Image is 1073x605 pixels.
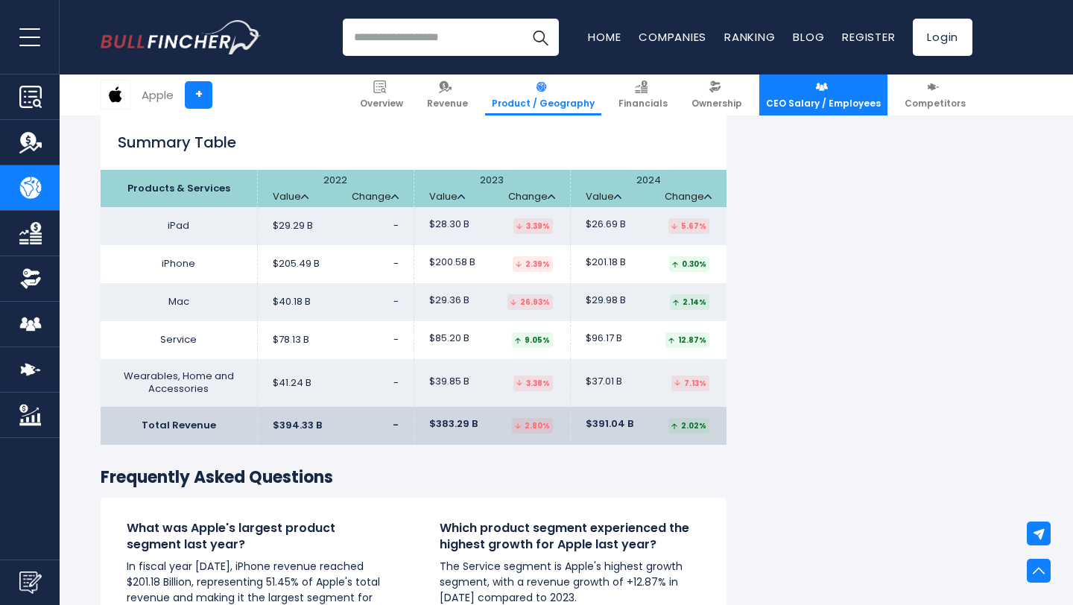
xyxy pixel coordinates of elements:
[273,419,322,432] span: $394.33 B
[668,218,709,234] div: 5.67%
[586,191,621,203] a: Value
[101,20,262,54] img: Bullfincher logo
[273,258,320,270] span: $205.49 B
[101,80,130,109] img: AAPL logo
[393,256,399,270] span: -
[513,218,553,234] div: 3.39%
[429,191,465,203] a: Value
[101,245,257,283] td: iPhone
[353,75,410,115] a: Overview
[101,321,257,359] td: Service
[273,377,311,390] span: $41.24 B
[273,296,311,308] span: $40.18 B
[429,218,469,231] span: $28.30 B
[101,131,727,153] h2: Summary Table
[485,75,601,115] a: Product / Geography
[586,332,622,345] span: $96.17 B
[512,418,553,434] div: 2.80%
[273,191,308,203] a: Value
[898,75,972,115] a: Competitors
[570,170,727,207] th: 2024
[671,376,709,391] div: 7.13%
[427,98,468,110] span: Revenue
[639,29,706,45] a: Companies
[586,256,626,269] span: $201.18 B
[429,256,475,269] span: $200.58 B
[793,29,824,45] a: Blog
[393,332,399,346] span: -
[842,29,895,45] a: Register
[691,98,742,110] span: Ownership
[588,29,621,45] a: Home
[429,332,469,345] span: $85.20 B
[429,418,478,431] span: $383.29 B
[586,218,626,231] span: $26.69 B
[492,98,595,110] span: Product / Geography
[101,359,257,407] td: Wearables, Home and Accessories
[185,81,212,109] a: +
[273,220,313,232] span: $29.29 B
[440,520,700,554] h4: Which product segment experienced the highest growth for Apple last year?
[101,20,261,54] a: Go to homepage
[101,283,257,321] td: Mac
[670,294,709,310] div: 2.14%
[101,170,257,207] th: Products & Services
[19,267,42,290] img: Ownership
[668,418,709,434] div: 2.02%
[507,294,553,310] div: 26.93%
[393,376,399,390] span: -
[429,294,469,307] span: $29.36 B
[420,75,475,115] a: Revenue
[393,418,399,432] span: -
[685,75,749,115] a: Ownership
[759,75,887,115] a: CEO Salary / Employees
[513,376,553,391] div: 3.38%
[724,29,775,45] a: Ranking
[257,170,414,207] th: 2022
[665,332,709,348] div: 12.87%
[101,207,257,245] td: iPad
[127,520,387,554] h4: What was Apple's largest product segment last year?
[618,98,668,110] span: Financials
[513,256,553,272] div: 2.39%
[273,334,309,346] span: $78.13 B
[101,467,727,489] h3: Frequently Asked Questions
[586,418,633,431] span: $391.04 B
[393,218,399,232] span: -
[101,407,257,445] td: Total Revenue
[429,376,469,388] span: $39.85 B
[360,98,403,110] span: Overview
[586,294,626,307] span: $29.98 B
[905,98,966,110] span: Competitors
[522,19,559,56] button: Search
[586,376,622,388] span: $37.01 B
[665,191,712,203] a: Change
[512,332,553,348] div: 9.05%
[142,86,174,104] div: Apple
[913,19,972,56] a: Login
[766,98,881,110] span: CEO Salary / Employees
[669,256,709,272] div: 0.30%
[414,170,570,207] th: 2023
[352,191,399,203] a: Change
[508,191,555,203] a: Change
[612,75,674,115] a: Financials
[393,294,399,308] span: -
